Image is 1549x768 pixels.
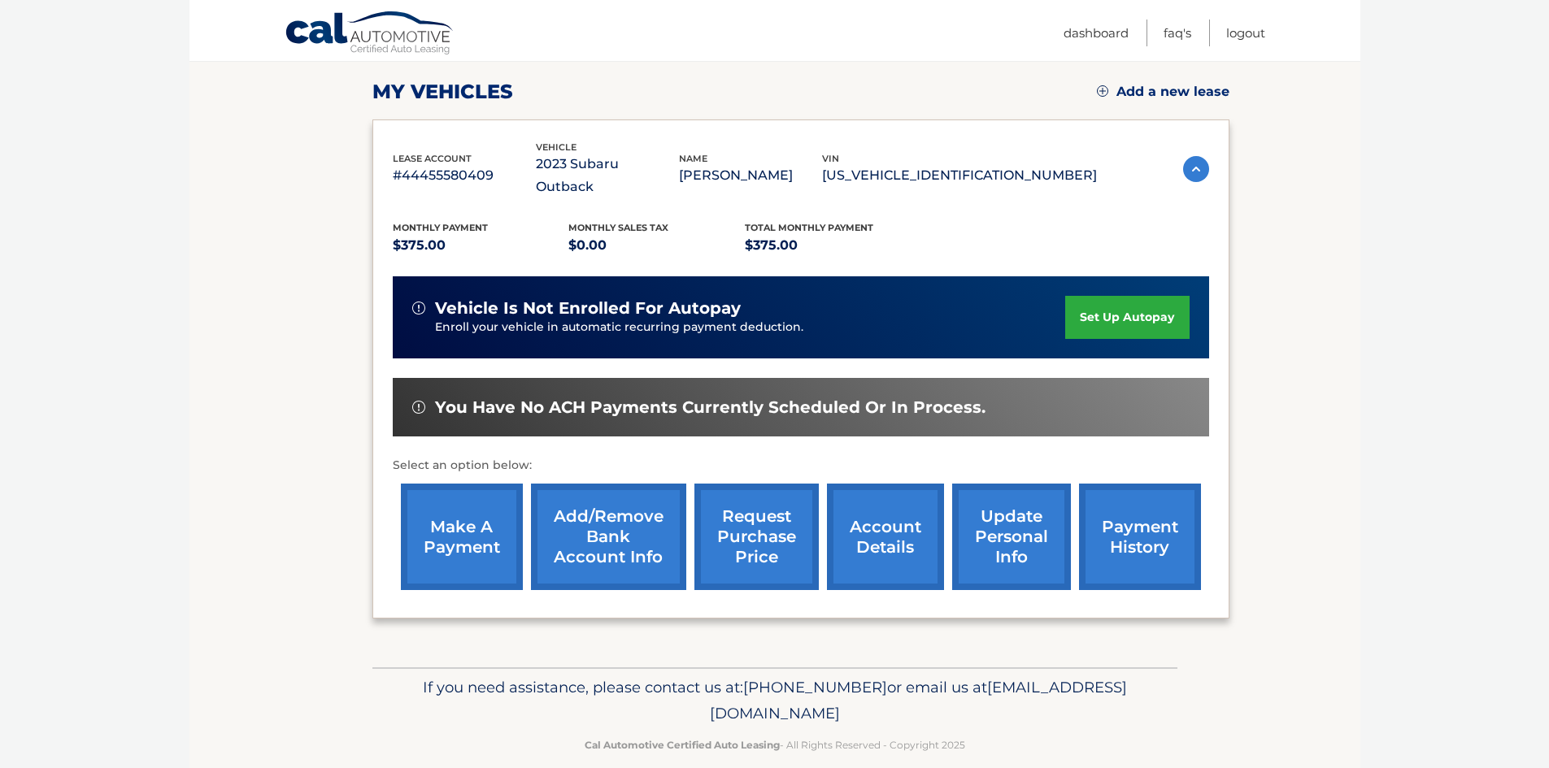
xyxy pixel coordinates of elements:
[383,736,1167,753] p: - All Rights Reserved - Copyright 2025
[531,484,686,590] a: Add/Remove bank account info
[585,739,780,751] strong: Cal Automotive Certified Auto Leasing
[745,222,873,233] span: Total Monthly Payment
[435,397,986,418] span: You have no ACH payments currently scheduled or in process.
[822,164,1097,187] p: [US_VEHICLE_IDENTIFICATION_NUMBER]
[952,484,1071,590] a: update personal info
[1226,20,1265,46] a: Logout
[435,298,741,319] span: vehicle is not enrolled for autopay
[568,222,668,233] span: Monthly sales Tax
[285,11,455,58] a: Cal Automotive
[1183,156,1209,182] img: accordion-active.svg
[393,234,569,257] p: $375.00
[1065,296,1189,339] a: set up autopay
[393,153,472,164] span: lease account
[393,222,488,233] span: Monthly Payment
[745,234,921,257] p: $375.00
[435,319,1066,336] p: Enroll your vehicle in automatic recurring payment deduction.
[393,456,1209,475] p: Select an option below:
[412,401,425,414] img: alert-white.svg
[1164,20,1191,46] a: FAQ's
[827,484,944,590] a: account details
[383,675,1167,727] p: If you need assistance, please contact us at: or email us at
[536,153,679,198] p: 2023 Subaru Outback
[372,80,513,104] h2: my vehicles
[1064,20,1129,46] a: Dashboard
[536,141,577,153] span: vehicle
[694,484,819,590] a: request purchase price
[1097,84,1229,100] a: Add a new lease
[679,164,822,187] p: [PERSON_NAME]
[401,484,523,590] a: make a payment
[822,153,839,164] span: vin
[1097,85,1108,97] img: add.svg
[710,678,1127,722] span: [EMAIL_ADDRESS][DOMAIN_NAME]
[679,153,707,164] span: name
[412,302,425,315] img: alert-white.svg
[568,234,745,257] p: $0.00
[1079,484,1201,590] a: payment history
[393,164,536,187] p: #44455580409
[743,678,887,696] span: [PHONE_NUMBER]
